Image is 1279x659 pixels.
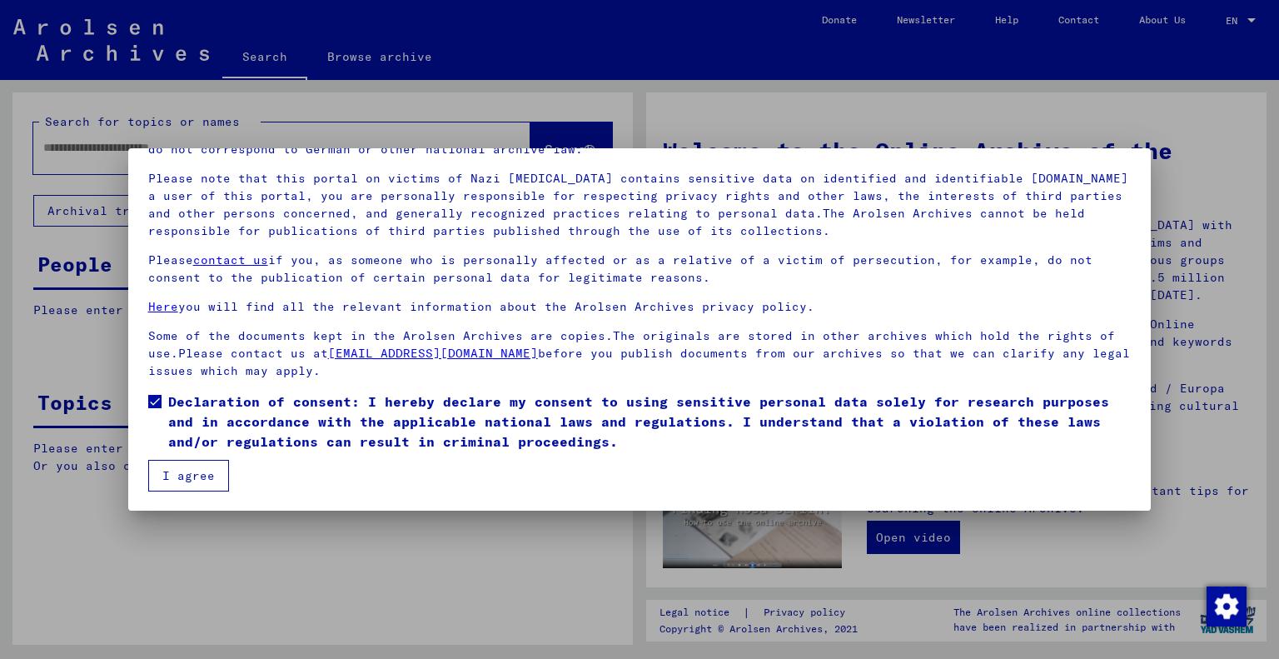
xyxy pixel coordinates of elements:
a: Here [148,299,178,314]
a: [EMAIL_ADDRESS][DOMAIN_NAME] [328,346,538,361]
p: you will find all the relevant information about the Arolsen Archives privacy policy. [148,298,1132,316]
span: Declaration of consent: I hereby declare my consent to using sensitive personal data solely for r... [168,392,1132,452]
img: Change consent [1207,587,1247,627]
p: Please note that this portal on victims of Nazi [MEDICAL_DATA] contains sensitive data on identif... [148,170,1132,240]
p: Please if you, as someone who is personally affected or as a relative of a victim of persecution,... [148,252,1132,287]
button: I agree [148,460,229,492]
a: contact us [193,252,268,267]
p: Some of the documents kept in the Arolsen Archives are copies.The originals are stored in other a... [148,327,1132,380]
